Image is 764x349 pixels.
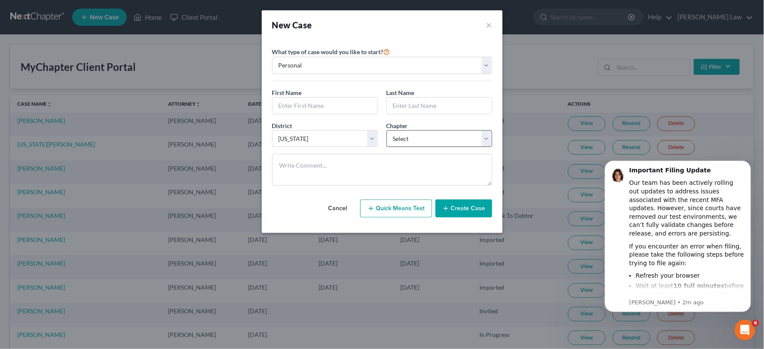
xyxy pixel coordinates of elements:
[273,98,377,114] input: Enter First Name
[735,320,755,340] iframe: Intercom live chat
[272,46,390,57] label: What type of case would you like to start?
[436,199,492,217] button: Create Case
[360,199,432,217] button: Quick Means Test
[387,98,492,114] input: Enter Last Name
[592,150,764,345] iframe: Intercom notifications message
[387,122,408,129] span: Chapter
[387,89,414,96] span: Last Name
[319,200,357,217] button: Cancel
[272,122,292,129] span: District
[752,320,759,327] span: 6
[486,19,492,31] button: ×
[272,20,312,30] strong: New Case
[272,89,302,96] span: First Name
